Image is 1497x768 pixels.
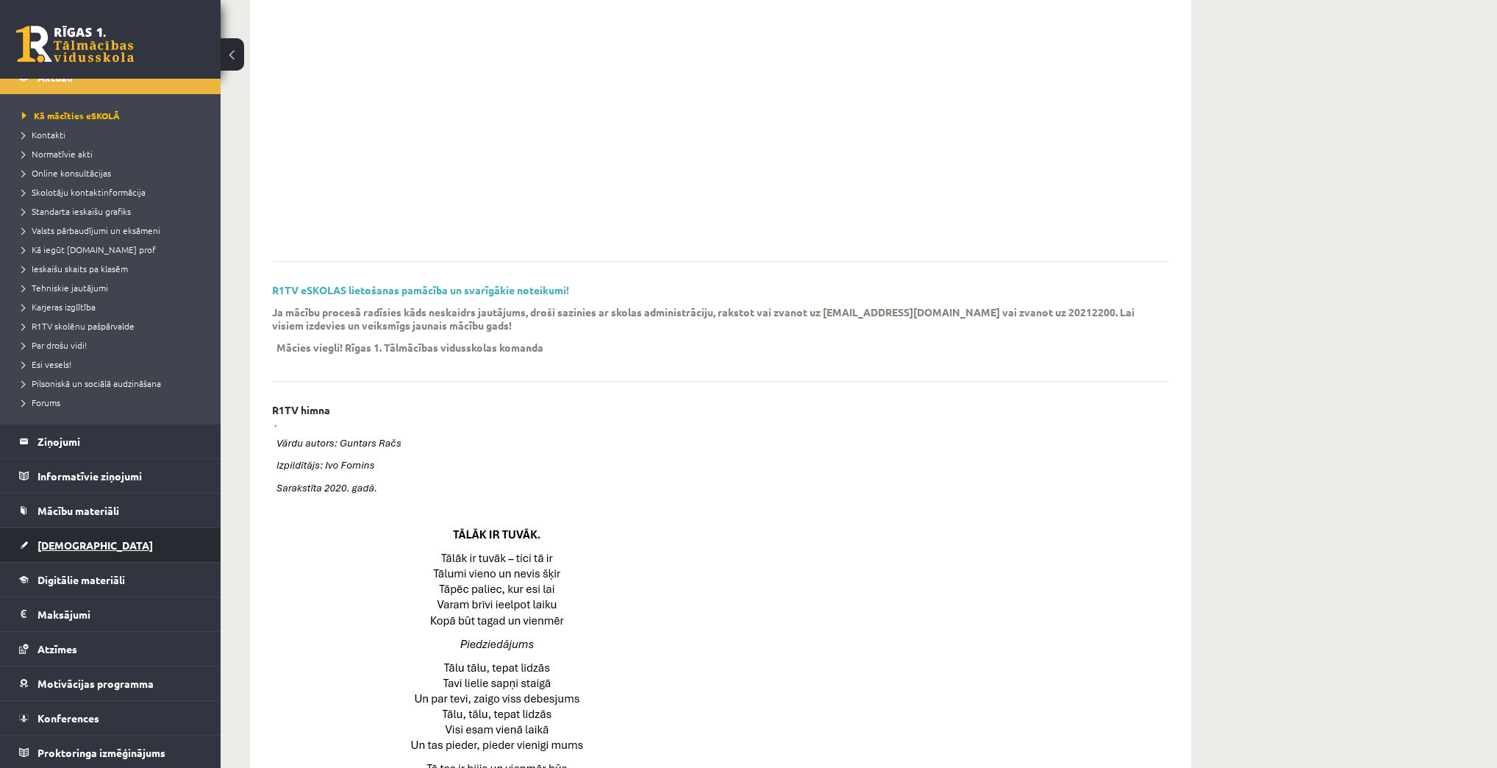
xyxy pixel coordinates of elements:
a: Kā iegūt [DOMAIN_NAME] prof [22,243,206,256]
p: Ja mācību procesā radīsies kāds neskaidrs jautājums, droši sazinies ar skolas administrāciju, rak... [272,305,1147,332]
span: Kā mācīties eSKOLĀ [22,110,120,121]
span: Normatīvie akti [22,148,93,160]
p: R1TV himna [272,404,330,416]
legend: Maksājumi [37,597,202,631]
a: Karjeras izglītība [22,300,206,313]
a: Standarta ieskaišu grafiks [22,205,206,218]
a: Konferences [19,701,202,735]
span: Skolotāju kontaktinformācija [22,186,146,198]
span: Atzīmes [37,642,77,655]
a: Forums [22,396,206,409]
span: Ieskaišu skaits pa klasēm [22,263,128,274]
span: R1TV skolēnu pašpārvalde [22,320,135,332]
span: Pilsoniskā un sociālā audzināšana [22,377,161,389]
a: Kontakti [22,128,206,141]
a: Informatīvie ziņojumi [19,459,202,493]
a: Rīgas 1. Tālmācības vidusskola [16,26,134,63]
a: Digitālie materiāli [19,563,202,597]
a: Ziņojumi [19,424,202,458]
a: Maksājumi [19,597,202,631]
span: Karjeras izglītība [22,301,96,313]
span: Kontakti [22,129,65,141]
a: Atzīmes [19,632,202,666]
a: R1TV eSKOLAS lietošanas pamācība un svarīgākie noteikumi! [272,283,569,296]
legend: Ziņojumi [37,424,202,458]
a: Normatīvie akti [22,147,206,160]
a: Valsts pārbaudījumi un eksāmeni [22,224,206,237]
a: Ieskaišu skaits pa klasēm [22,262,206,275]
span: Konferences [37,711,99,725]
a: Motivācijas programma [19,666,202,700]
a: Pilsoniskā un sociālā audzināšana [22,377,206,390]
span: Digitālie materiāli [37,573,125,586]
p: Mācies viegli! [276,341,343,354]
p: Rīgas 1. Tālmācības vidusskolas komanda [345,341,543,354]
span: Online konsultācijas [22,167,111,179]
a: [DEMOGRAPHIC_DATA] [19,528,202,562]
a: Kā mācīties eSKOLĀ [22,109,206,122]
legend: Informatīvie ziņojumi [37,459,202,493]
span: Forums [22,397,60,408]
a: Esi vesels! [22,358,206,371]
span: Proktoringa izmēģinājums [37,746,165,759]
span: Kā iegūt [DOMAIN_NAME] prof [22,243,156,255]
a: Mācību materiāli [19,494,202,527]
a: Tehniskie jautājumi [22,281,206,294]
span: Tehniskie jautājumi [22,282,108,294]
span: [DEMOGRAPHIC_DATA] [37,538,153,552]
span: Par drošu vidi! [22,339,87,351]
a: Online konsultācijas [22,166,206,179]
span: Valsts pārbaudījumi un eksāmeni [22,224,160,236]
a: R1TV skolēnu pašpārvalde [22,319,206,333]
span: Esi vesels! [22,358,71,370]
a: Skolotāju kontaktinformācija [22,185,206,199]
span: Mācību materiāli [37,504,119,517]
span: Standarta ieskaišu grafiks [22,205,131,217]
span: Motivācijas programma [37,677,154,690]
a: Par drošu vidi! [22,338,206,352]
